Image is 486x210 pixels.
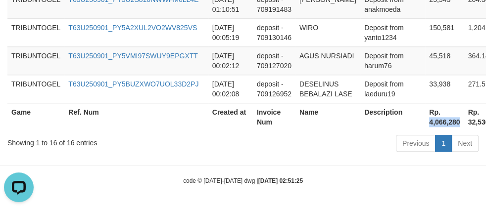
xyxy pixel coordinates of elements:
td: DESELINUS BEBALAZI LASE [295,75,360,103]
td: [DATE] 00:02:08 [208,75,253,103]
a: Next [451,135,479,152]
a: T63U250901_PY5A2XUL2VO2WV825VS [68,24,197,32]
a: T63U250901_PY5VMI97SWUY9EPGXTT [68,52,197,60]
td: TRIBUNTOGEL [7,75,64,103]
td: 33,938 [425,75,464,103]
th: Game [7,103,64,131]
td: deposit - 709130146 [253,18,295,46]
button: Open LiveChat chat widget [4,4,34,34]
td: deposit - 709127020 [253,46,295,75]
td: 150,581 [425,18,464,46]
th: Created at [208,103,253,131]
a: T63U250901_PY5BUZXWO7UOL33D2PJ [68,80,198,88]
td: TRIBUNTOGEL [7,18,64,46]
th: Ref. Num [64,103,208,131]
div: Showing 1 to 16 of 16 entries [7,134,195,148]
th: Description [360,103,425,131]
td: [DATE] 00:05:19 [208,18,253,46]
a: 1 [435,135,452,152]
td: Deposit from harum76 [360,46,425,75]
a: Previous [396,135,436,152]
strong: [DATE] 02:51:25 [258,177,303,184]
td: Deposit from laeduru19 [360,75,425,103]
td: [DATE] 00:02:12 [208,46,253,75]
td: deposit - 709126952 [253,75,295,103]
small: code © [DATE]-[DATE] dwg | [183,177,303,184]
td: 45,518 [425,46,464,75]
td: AGUS NURSIADI [295,46,360,75]
th: Rp. 4,066,280 [425,103,464,131]
td: TRIBUNTOGEL [7,46,64,75]
td: WIRO [295,18,360,46]
th: Name [295,103,360,131]
th: Invoice Num [253,103,295,131]
td: Deposit from yanto1234 [360,18,425,46]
